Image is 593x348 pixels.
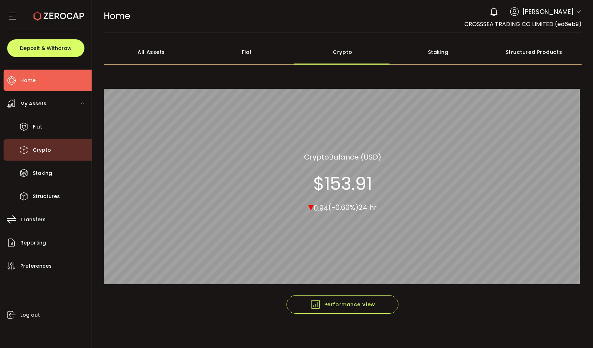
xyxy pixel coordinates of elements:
[304,151,381,162] section: Balance (USD)
[304,151,329,162] span: Crypto
[310,299,375,310] span: Performance View
[522,7,574,16] span: [PERSON_NAME]
[507,271,593,348] div: 聊天小工具
[7,39,84,57] button: Deposit & Withdraw
[308,199,314,214] span: ▾
[20,75,36,86] span: Home
[20,261,52,271] span: Preferences
[33,191,60,202] span: Structures
[199,40,295,65] div: Fiat
[104,40,199,65] div: All Assets
[507,271,593,348] iframe: Chat Widget
[295,40,390,65] div: Crypto
[20,99,46,109] span: My Assets
[20,310,40,320] span: Log out
[20,238,46,248] span: Reporting
[287,295,398,314] button: Performance View
[464,20,582,28] span: CROSSSEA TRADING CO LIMITED (ed6eb9)
[390,40,486,65] div: Staking
[359,202,377,212] span: 24 hr
[20,215,46,225] span: Transfers
[33,122,42,132] span: Fiat
[328,202,359,212] span: (-0.60%)
[33,168,52,178] span: Staking
[20,46,72,51] span: Deposit & Withdraw
[486,40,582,65] div: Structured Products
[314,203,328,213] span: 0.94
[104,10,130,22] span: Home
[33,145,51,155] span: Crypto
[313,173,372,194] section: $153.91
